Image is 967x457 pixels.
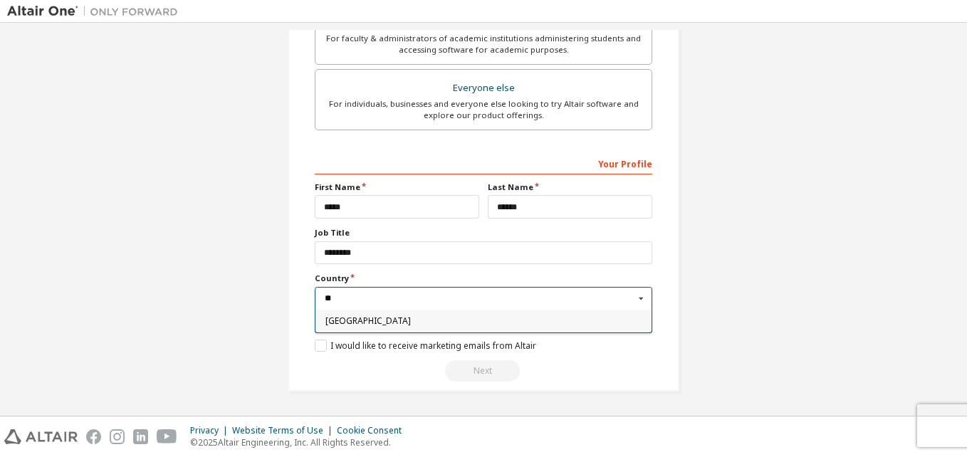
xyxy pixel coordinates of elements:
label: Country [315,273,652,284]
div: For faculty & administrators of academic institutions administering students and accessing softwa... [324,33,643,56]
p: © 2025 Altair Engineering, Inc. All Rights Reserved. [190,436,410,448]
img: instagram.svg [110,429,125,444]
img: youtube.svg [157,429,177,444]
img: altair_logo.svg [4,429,78,444]
div: Everyone else [324,78,643,98]
img: Altair One [7,4,185,19]
div: Read and acccept EULA to continue [315,360,652,382]
label: First Name [315,182,479,193]
div: For individuals, businesses and everyone else looking to try Altair software and explore our prod... [324,98,643,121]
img: linkedin.svg [133,429,148,444]
div: Your Profile [315,152,652,174]
div: Privacy [190,425,232,436]
div: Website Terms of Use [232,425,337,436]
label: Last Name [488,182,652,193]
label: I would like to receive marketing emails from Altair [315,340,536,352]
div: Cookie Consent [337,425,410,436]
label: Job Title [315,227,652,238]
img: facebook.svg [86,429,101,444]
span: [GEOGRAPHIC_DATA] [325,317,642,325]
